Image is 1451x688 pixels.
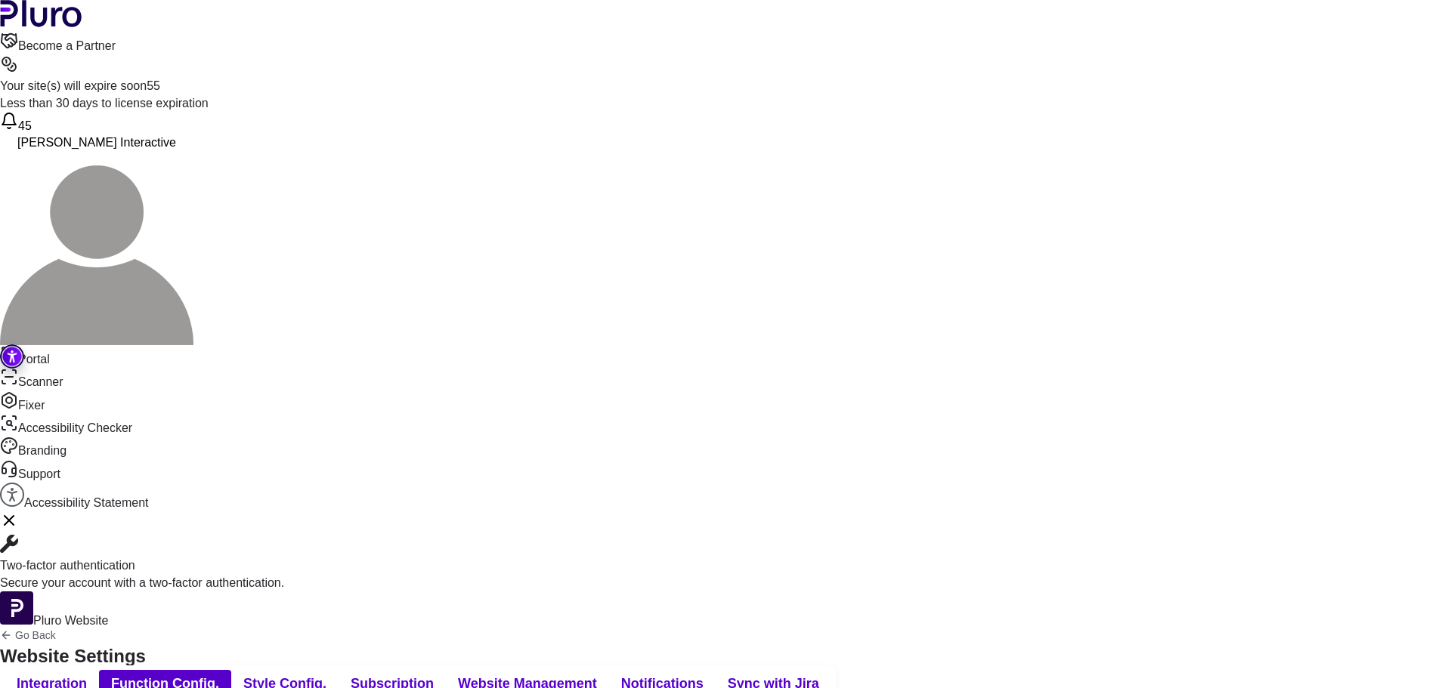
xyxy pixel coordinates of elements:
[147,79,160,92] span: 55
[18,119,32,132] span: 45
[17,136,176,149] span: [PERSON_NAME] Interactive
